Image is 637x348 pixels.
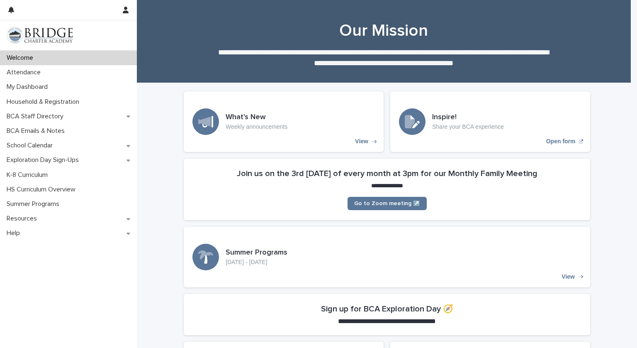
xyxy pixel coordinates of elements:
h2: Sign up for BCA Exploration Day 🧭 [321,304,453,314]
p: Attendance [3,69,47,76]
p: HS Curriculum Overview [3,186,82,194]
p: BCA Staff Directory [3,113,70,120]
p: Household & Registration [3,98,86,106]
h3: Inspire! [432,113,504,122]
img: V1C1m3IdTEidaUdm9Hs0 [7,27,73,44]
a: View [184,227,590,287]
h3: Summer Programs [226,248,287,257]
a: Open form [390,91,590,152]
p: View [562,273,575,280]
h1: Our Mission [180,21,587,41]
p: Help [3,229,27,237]
p: View [355,138,368,145]
p: Exploration Day Sign-Ups [3,156,85,164]
a: Go to Zoom meeting ↗️ [348,197,427,210]
p: Open form [546,138,576,145]
p: Share your BCA experience [432,123,504,130]
span: Go to Zoom meeting ↗️ [354,201,420,206]
p: K-8 Curriculum [3,171,54,179]
p: [DATE] - [DATE] [226,259,287,266]
p: Weekly announcements [226,123,287,130]
p: Welcome [3,54,40,62]
h3: What's New [226,113,287,122]
p: My Dashboard [3,83,54,91]
p: School Calendar [3,142,59,149]
p: BCA Emails & Notes [3,127,71,135]
p: Summer Programs [3,200,66,208]
p: Resources [3,215,44,223]
h2: Join us on the 3rd [DATE] of every month at 3pm for our Monthly Family Meeting [237,169,537,179]
a: View [184,91,384,152]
